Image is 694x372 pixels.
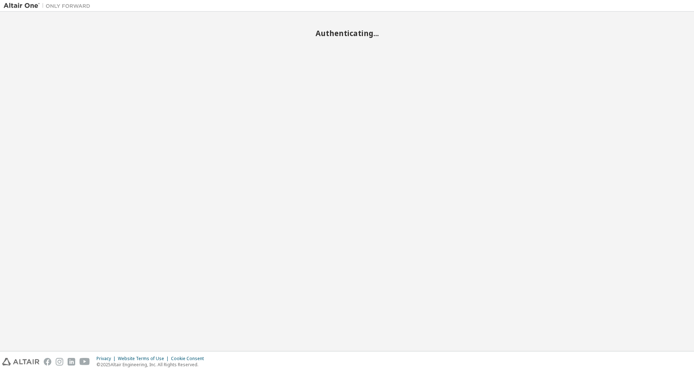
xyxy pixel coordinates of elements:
img: linkedin.svg [68,358,75,366]
img: facebook.svg [44,358,51,366]
div: Cookie Consent [171,356,208,362]
p: © 2025 Altair Engineering, Inc. All Rights Reserved. [97,362,208,368]
img: instagram.svg [56,358,63,366]
div: Website Terms of Use [118,356,171,362]
h2: Authenticating... [4,29,690,38]
div: Privacy [97,356,118,362]
img: altair_logo.svg [2,358,39,366]
img: Altair One [4,2,94,9]
img: youtube.svg [80,358,90,366]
